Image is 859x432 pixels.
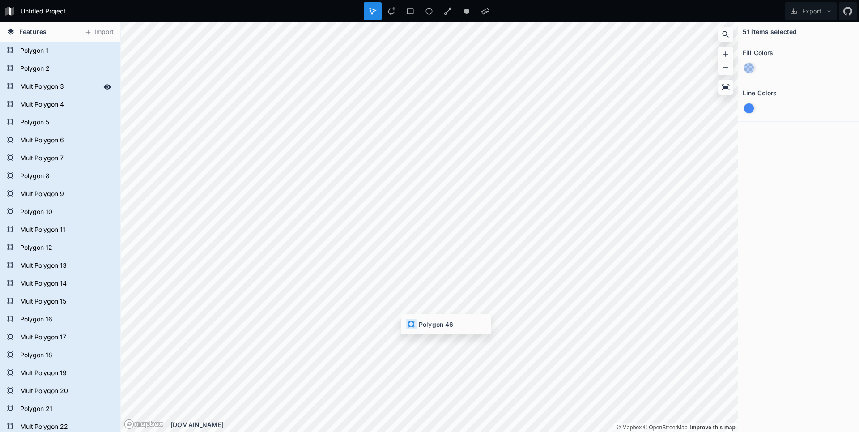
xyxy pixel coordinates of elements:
[19,27,47,36] span: Features
[80,25,118,39] button: Import
[743,86,777,100] h2: Line Colors
[785,2,837,20] button: Export
[690,424,736,431] a: Map feedback
[743,27,797,36] h4: 51 items selected
[124,419,163,429] a: Mapbox logo
[643,424,688,431] a: OpenStreetMap
[170,420,738,429] div: [DOMAIN_NAME]
[617,424,642,431] a: Mapbox
[743,46,774,60] h2: Fill Colors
